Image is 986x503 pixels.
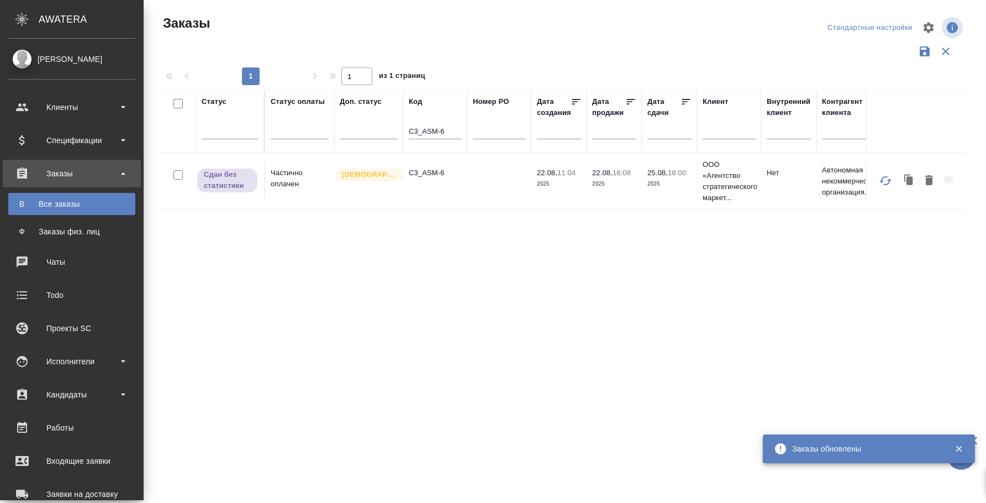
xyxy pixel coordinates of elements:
[3,414,141,442] a: Работы
[8,486,135,502] div: Заявки на доставку
[592,169,613,177] p: 22.08,
[647,169,668,177] p: 25.08,
[668,169,686,177] p: 18:00
[8,165,135,182] div: Заказы
[265,162,334,201] td: Частично оплачен
[8,320,135,337] div: Проекты SC
[409,167,462,179] p: C3_ASM-6
[3,248,141,276] a: Чаты
[872,167,899,194] button: Обновить
[767,96,811,118] div: Внутренний клиент
[537,96,571,118] div: Дата создания
[920,170,938,192] button: Удалить
[767,167,811,179] p: Нет
[39,8,144,30] div: AWATERA
[271,96,325,107] div: Статус оплаты
[8,193,135,215] a: ВВсе заказы
[537,169,557,177] p: 22.08,
[8,453,135,469] div: Входящие заявки
[703,96,728,107] div: Клиент
[947,444,970,454] button: Закрыть
[8,386,135,403] div: Кандидаты
[8,287,135,303] div: Todo
[825,19,915,36] div: split button
[160,14,210,32] span: Заказы
[3,315,141,342] a: Проекты SC
[8,221,135,243] a: ФЗаказы физ. лиц
[202,96,226,107] div: Статус
[8,132,135,149] div: Спецификации
[3,447,141,475] a: Входящие заявки
[899,170,920,192] button: Клонировать
[647,96,681,118] div: Дата сдачи
[537,179,581,190] p: 2025
[822,96,875,118] div: Контрагент клиента
[14,226,130,237] div: Заказы физ. лиц
[8,254,135,270] div: Чаты
[557,169,576,177] p: 11:04
[409,96,422,107] div: Код
[942,17,965,38] span: Посмотреть информацию
[915,14,942,41] span: Настроить таблицу
[379,69,425,85] span: из 1 страниц
[914,41,935,62] button: Сохранить фильтры
[334,167,398,182] div: Выставляется автоматически для первых 3 заказов нового контактного лица. Особое внимание
[592,96,625,118] div: Дата продажи
[473,96,509,107] div: Номер PO
[8,53,135,65] div: [PERSON_NAME]
[8,99,135,116] div: Клиенты
[592,179,636,190] p: 2025
[340,96,382,107] div: Доп. статус
[8,420,135,436] div: Работы
[196,167,259,193] div: Выставляет ПМ, когда заказ сдан КМу, но начисления еще не проведены
[647,179,692,190] p: 2025
[8,353,135,370] div: Исполнители
[703,159,756,203] p: ООО «Агентство стратегического маркет...
[204,169,251,191] p: Сдан без статистики
[14,198,130,209] div: Все заказы
[613,169,631,177] p: 16:08
[822,165,875,198] p: Автономная некоммерческая организация...
[3,281,141,309] a: Todo
[342,169,397,180] p: [DEMOGRAPHIC_DATA]
[935,41,956,62] button: Сбросить фильтры
[792,443,938,454] div: Заказы обновлены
